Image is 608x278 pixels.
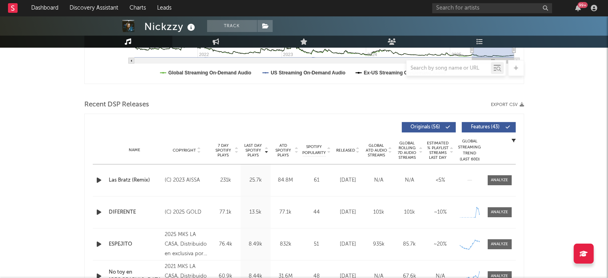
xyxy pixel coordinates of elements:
[458,138,482,162] div: Global Streaming Trend (Last 60D)
[575,5,581,11] button: 99+
[491,102,524,107] button: Export CSV
[365,143,387,158] span: Global ATD Audio Streams
[273,208,299,216] div: 77.1k
[165,176,208,185] div: (C) 2023 AISSA
[427,141,449,160] span: Estimated % Playlist Streams Last Day
[273,240,299,248] div: 832k
[396,176,423,184] div: N/A
[427,208,454,216] div: ~ 10 %
[109,176,161,184] a: Las Bratz (Remix)
[144,20,197,33] div: Nickzzy
[213,143,234,158] span: 7 Day Spotify Plays
[578,2,588,8] div: 99 +
[109,147,161,153] div: Name
[335,240,361,248] div: [DATE]
[213,240,239,248] div: 76.4k
[396,141,418,160] span: Global Rolling 7D Audio Streams
[407,125,444,130] span: Originals ( 56 )
[243,143,264,158] span: Last Day Spotify Plays
[213,208,239,216] div: 77.1k
[213,176,239,184] div: 231k
[427,240,454,248] div: ~ 20 %
[165,230,208,259] div: 2025 MKS LA CASA, Distribuido en exclusiva por ADA.
[243,176,269,184] div: 25.7k
[273,143,294,158] span: ATD Spotify Plays
[462,122,516,132] button: Features(43)
[303,176,331,184] div: 61
[243,240,269,248] div: 8.49k
[467,125,504,130] span: Features ( 43 )
[109,240,161,248] a: ESPEJITO
[302,144,326,156] span: Spotify Popularity
[396,240,423,248] div: 85.7k
[402,122,456,132] button: Originals(56)
[243,208,269,216] div: 13.5k
[336,148,355,153] span: Released
[335,176,361,184] div: [DATE]
[165,208,208,217] div: (C) 2025 GOLD
[84,100,149,110] span: Recent DSP Releases
[365,208,392,216] div: 101k
[365,176,392,184] div: N/A
[427,176,454,184] div: <5%
[365,240,392,248] div: 935k
[335,208,361,216] div: [DATE]
[407,65,491,72] input: Search by song name or URL
[173,148,196,153] span: Copyright
[207,20,257,32] button: Track
[432,3,552,13] input: Search for artists
[396,208,423,216] div: 101k
[303,240,331,248] div: 51
[303,208,331,216] div: 44
[109,208,161,216] a: DIFERENTE
[273,176,299,184] div: 84.8M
